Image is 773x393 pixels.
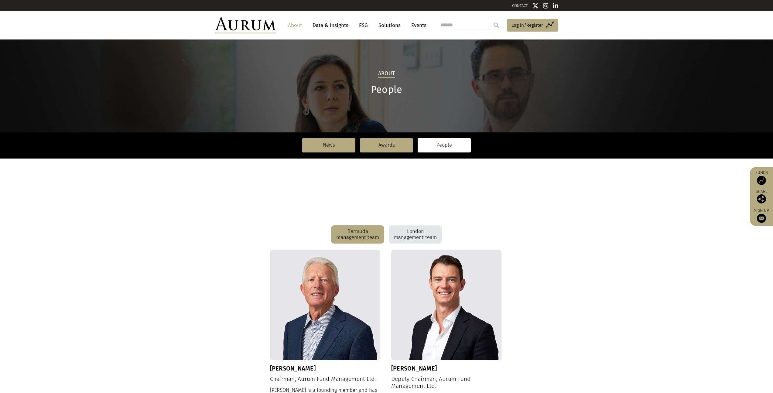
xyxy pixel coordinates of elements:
[391,365,502,372] h3: [PERSON_NAME]
[391,376,502,390] h4: Deputy Chairman, Aurum Fund Management Ltd.
[753,208,770,223] a: Sign up
[375,20,404,31] a: Solutions
[331,225,384,244] div: Bermuda management team
[753,190,770,203] div: Share
[757,176,766,185] img: Access Funds
[543,3,549,9] img: Instagram icon
[753,170,770,185] a: Funds
[302,138,355,152] a: News
[511,22,543,29] span: Log in/Register
[378,70,395,78] h2: About
[512,3,528,8] a: CONTACT
[490,19,502,31] input: Submit
[360,138,413,152] a: Awards
[356,20,371,31] a: ESG
[215,17,276,33] img: Aurum
[408,20,426,31] a: Events
[418,138,471,152] a: People
[285,20,305,31] a: About
[553,3,558,9] img: Linkedin icon
[310,20,351,31] a: Data & Insights
[757,194,766,203] img: Share this post
[270,376,381,383] h4: Chairman, Aurum Fund Management Ltd.
[757,214,766,223] img: Sign up to our newsletter
[389,225,442,244] div: London management team
[507,19,558,32] a: Log in/Register
[532,3,539,9] img: Twitter icon
[215,84,558,96] h1: People
[270,365,381,372] h3: [PERSON_NAME]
